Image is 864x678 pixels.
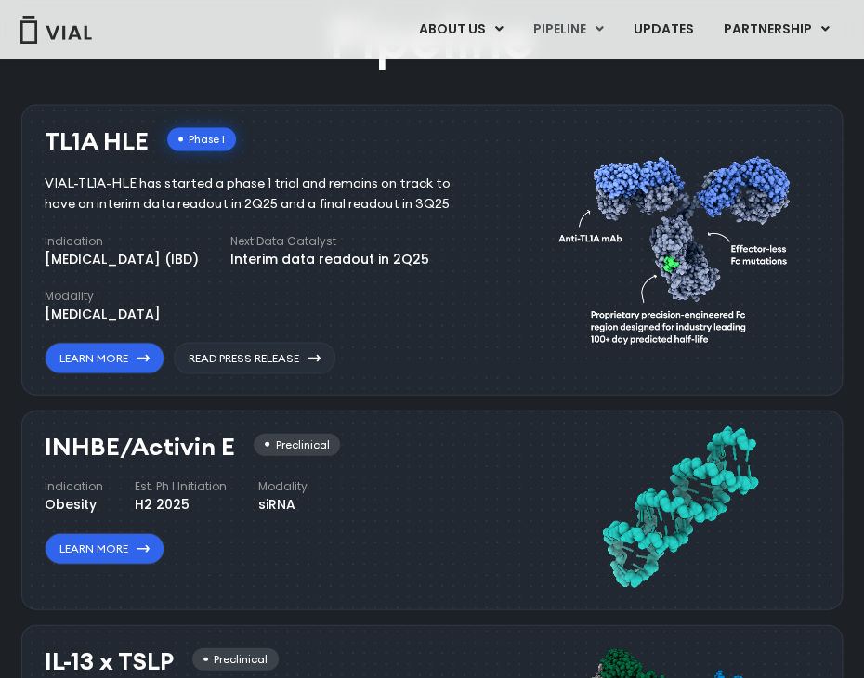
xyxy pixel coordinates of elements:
h4: Modality [258,477,308,494]
div: siRNA [258,494,308,514]
div: H2 2025 [135,494,227,514]
h3: IL-13 x TSLP [45,647,174,674]
div: [MEDICAL_DATA] [45,304,161,323]
h4: Indication [45,477,103,494]
div: [MEDICAL_DATA] (IBD) [45,249,199,268]
h4: Indication [45,232,199,249]
a: UPDATES [619,14,708,46]
img: Vial Logo [19,16,93,44]
div: Phase I [167,127,236,150]
a: Learn More [45,532,164,564]
div: Interim data readout in 2Q25 [230,249,429,268]
a: ABOUT USMenu Toggle [404,14,517,46]
h3: INHBE/Activin E [45,433,235,460]
div: Preclinical [254,433,340,456]
h3: TL1A HLE [45,127,149,154]
div: Preclinical [192,647,279,671]
img: TL1A antibody diagram. [558,118,801,373]
a: PIPELINEMenu Toggle [518,14,618,46]
h4: Est. Ph I Initiation [135,477,227,494]
div: Obesity [45,494,103,514]
a: Read Press Release [174,342,335,373]
div: VIAL-TL1A-HLE has started a phase 1 trial and remains on track to have an interim data readout in... [45,173,478,214]
h4: Next Data Catalyst [230,232,429,249]
a: Learn More [45,342,164,373]
a: PARTNERSHIPMenu Toggle [709,14,844,46]
h4: Modality [45,287,161,304]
